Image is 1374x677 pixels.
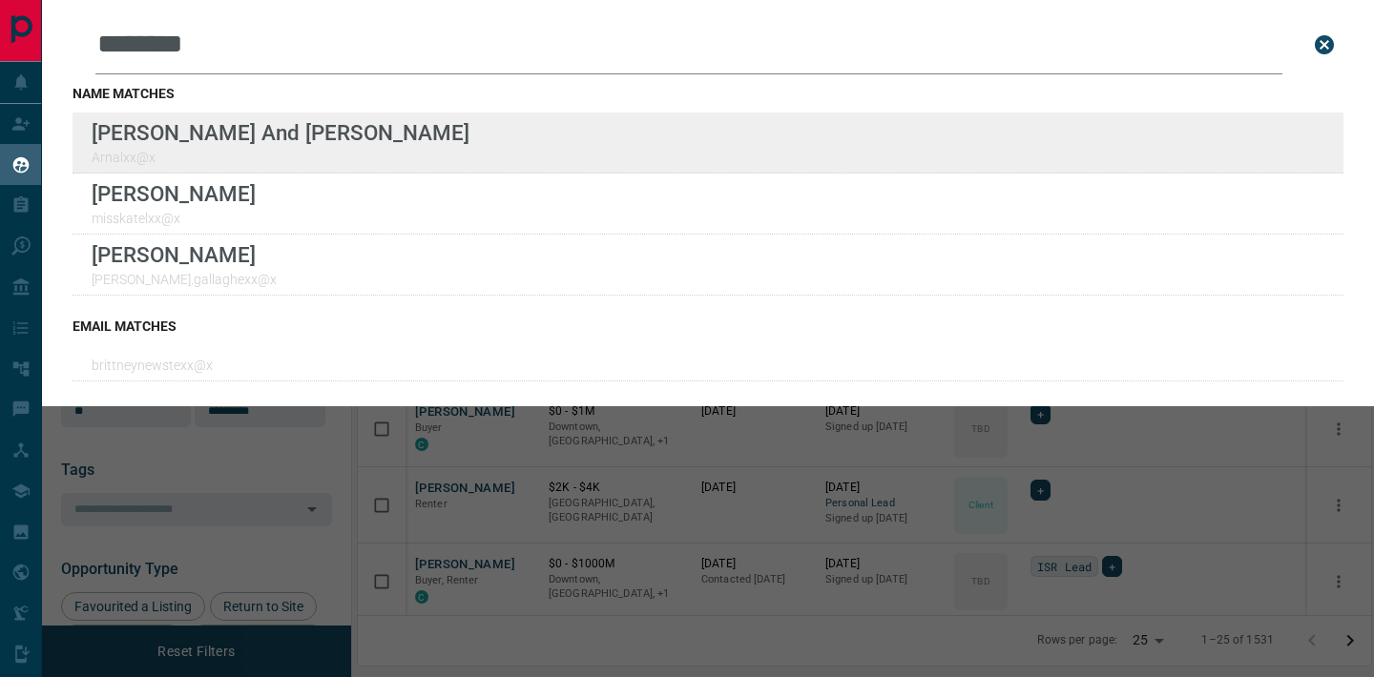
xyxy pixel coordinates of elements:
[73,404,1343,420] h3: phone matches
[92,272,277,287] p: [PERSON_NAME].gallaghexx@x
[1305,26,1343,64] button: close search bar
[92,242,277,267] p: [PERSON_NAME]
[92,211,256,226] p: misskatelxx@x
[92,120,469,145] p: [PERSON_NAME] And [PERSON_NAME]
[92,150,469,165] p: Arnalxx@x
[73,86,1343,101] h3: name matches
[92,181,256,206] p: [PERSON_NAME]
[73,318,1343,334] h3: email matches
[92,358,213,373] p: brittneynewstexx@x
